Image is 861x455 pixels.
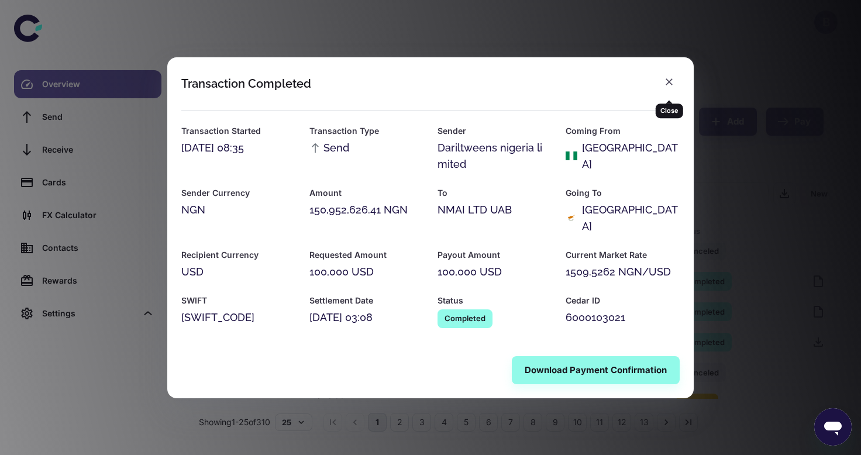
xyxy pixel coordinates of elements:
[438,202,552,218] div: NMAI LTD UAB
[309,140,349,156] span: Send
[309,294,423,307] h6: Settlement Date
[181,249,295,261] h6: Recipient Currency
[438,294,552,307] h6: Status
[512,356,680,384] button: Download Payment Confirmation
[181,187,295,199] h6: Sender Currency
[566,187,680,199] h6: Going To
[438,125,552,137] h6: Sender
[181,125,295,137] h6: Transaction Started
[438,187,552,199] h6: To
[181,264,295,280] div: USD
[309,187,423,199] h6: Amount
[566,309,680,326] div: 6000103021
[438,249,552,261] h6: Payout Amount
[814,408,852,446] iframe: Button to launch messaging window, conversation in progress
[438,264,552,280] div: 100,000 USD
[582,140,680,173] div: [GEOGRAPHIC_DATA]
[566,294,680,307] h6: Cedar ID
[656,104,683,118] div: Close
[309,264,423,280] div: 100,000 USD
[566,264,680,280] div: 1509.5262 NGN/USD
[181,77,311,91] div: Transaction Completed
[438,140,552,173] div: Dariltweens nigeria limited
[181,202,295,218] div: NGN
[566,249,680,261] h6: Current Market Rate
[309,249,423,261] h6: Requested Amount
[181,309,295,326] div: [SWIFT_CODE]
[181,294,295,307] h6: SWIFT
[309,309,423,326] div: [DATE] 03:08
[582,202,680,235] div: [GEOGRAPHIC_DATA]
[438,312,493,324] span: Completed
[309,125,423,137] h6: Transaction Type
[309,202,423,218] div: 150,952,626.41 NGN
[566,125,680,137] h6: Coming From
[181,140,295,156] div: [DATE] 08:35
